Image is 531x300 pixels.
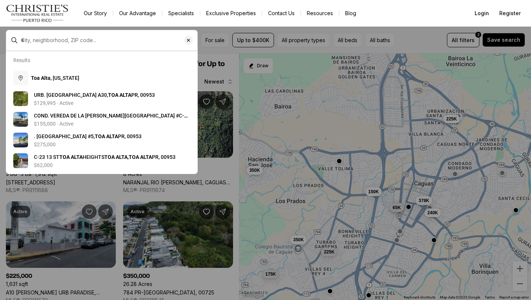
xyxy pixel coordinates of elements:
b: Toa Alta [31,75,51,81]
p: $155,000 · Active [34,121,73,127]
span: C-23 13 ST HEIGHTS , PR, 00953 [34,154,176,160]
span: . [GEOGRAPHIC_DATA] #5, PR, 00953 [34,133,142,139]
b: TOA ALTA [108,92,131,98]
a: Specialists [162,8,200,18]
a: Resources [301,8,339,18]
button: Contact Us [262,8,301,18]
a: Exclusive Properties [200,8,262,18]
button: Toa Alta, [US_STATE] [10,68,193,88]
a: View details: C-23 13 ST TOA ALTA HEIGHTS TOA ALTA [10,150,193,171]
p: $275,000 [34,142,56,147]
b: TOA ALTA [104,154,128,160]
a: View details: URB. HACIENDAS DEL DORADO CALLE GUAYACAN A30 [10,88,193,109]
a: Blog [339,8,362,18]
b: TOA ALTA [95,133,118,139]
span: URB. [GEOGRAPHIC_DATA] A30, PR, 00953 [34,92,155,98]
span: Register [499,10,521,16]
b: TOA ALTA [129,154,152,160]
button: Login [470,6,493,21]
a: Our Story [78,8,113,18]
button: Clear search input [184,30,197,50]
a: View details: COND. VEREDA DE LA REINA CALLE COLINAS DE PLATA #C-3 [10,109,193,130]
button: Register [495,6,525,21]
p: $62,000 [34,162,53,168]
span: COND. VEREDA DE LA [PERSON_NAME][GEOGRAPHIC_DATA] #C-3, PR, 00953 [34,113,188,126]
a: View details: . LAGO CARRAIZO #5 [10,130,193,150]
p: $129,995 · Active [34,100,73,106]
span: Login [475,10,489,16]
a: Our Advantage [113,8,162,18]
img: logo [6,4,69,22]
span: , [US_STATE] [31,75,79,81]
p: Results [13,57,30,63]
b: TOA ALTA [59,154,83,160]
